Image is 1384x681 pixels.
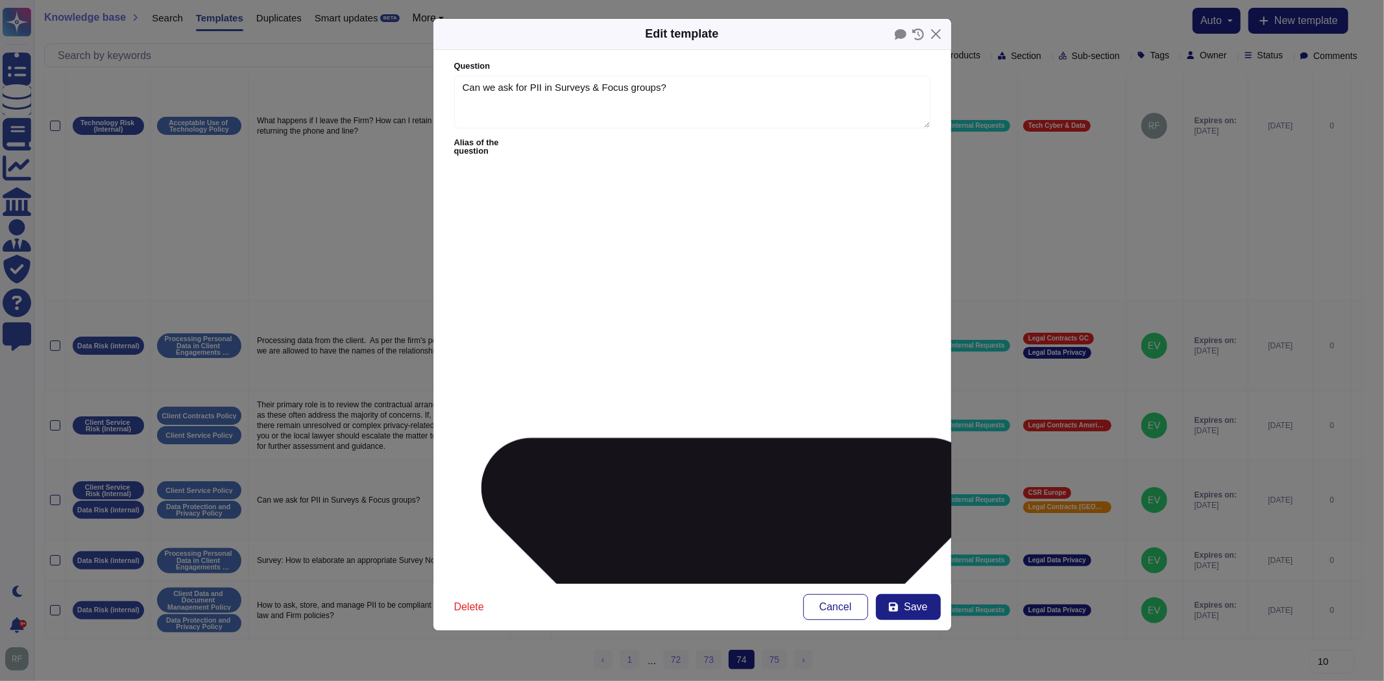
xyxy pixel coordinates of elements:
button: Save [876,594,941,620]
span: Cancel [819,602,852,612]
button: Close [926,24,946,44]
textarea: Can we ask for PII in Surveys & Focus groups? [454,76,930,129]
label: Question [454,62,930,71]
span: Delete [454,602,484,612]
button: Cancel [803,594,868,620]
div: Edit template [645,25,718,43]
span: Save [904,602,927,612]
button: Delete [444,594,494,620]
